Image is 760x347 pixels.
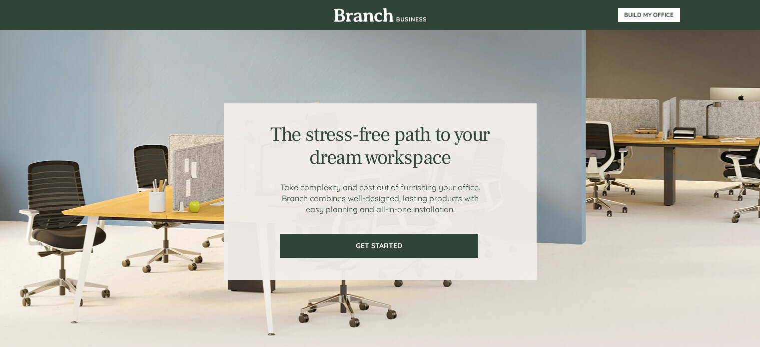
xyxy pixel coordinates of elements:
[280,182,480,214] span: Take complexity and cost out of furnishing your office. Branch combines well-designed, lasting pr...
[281,242,477,250] span: GET STARTED
[270,122,490,170] span: The stress-free path to your dream workspace
[618,11,680,18] span: BUILD MY OFFICE
[618,8,680,22] a: BUILD MY OFFICE
[280,234,478,258] a: GET STARTED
